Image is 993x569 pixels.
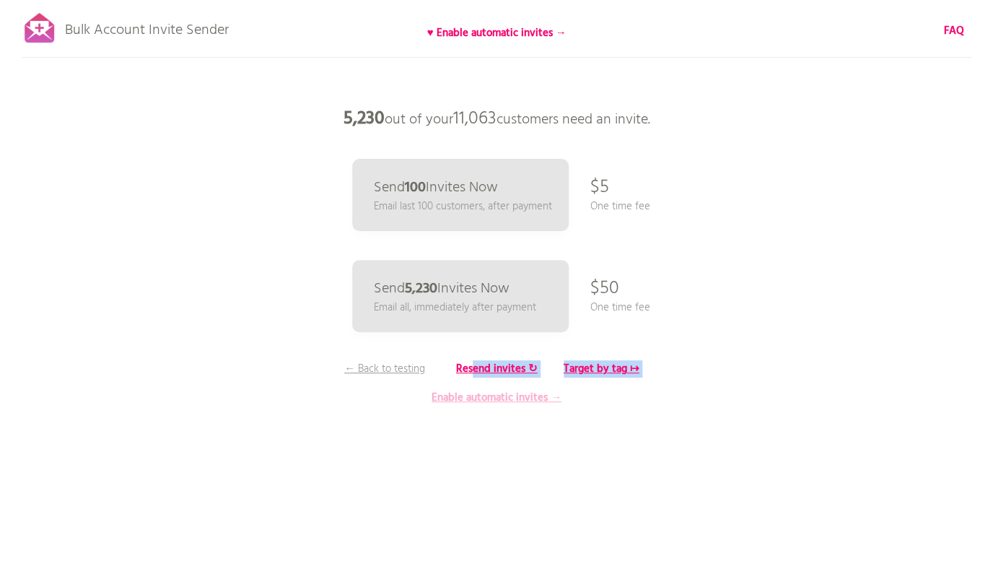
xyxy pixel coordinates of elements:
p: Email last 100 customers, after payment [374,199,552,214]
p: One time fee [590,199,650,214]
b: 5,230 [405,277,437,300]
span: 11,063 [453,105,496,134]
b: Resend invites ↻ [456,360,538,378]
b: Target by tag ↦ [564,360,639,378]
p: $50 [590,267,619,310]
b: ♥ Enable automatic invites → [427,25,567,42]
b: Enable automatic invites → [432,389,561,407]
a: Send100Invites Now Email last 100 customers, after payment [352,159,569,231]
b: 100 [405,176,426,199]
p: Send Invites Now [374,282,509,296]
a: FAQ [944,23,964,39]
p: out of your customers need an invite. [280,97,713,141]
p: Bulk Account Invite Sender [65,9,229,45]
p: One time fee [590,300,650,316]
a: Send5,230Invites Now Email all, immediately after payment [352,260,569,332]
p: ← Back to testing [331,361,439,377]
b: FAQ [944,22,964,40]
p: Email all, immediately after payment [374,300,536,316]
p: Send Invites Now [374,181,498,195]
p: $5 [590,166,609,209]
b: 5,230 [344,105,385,134]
